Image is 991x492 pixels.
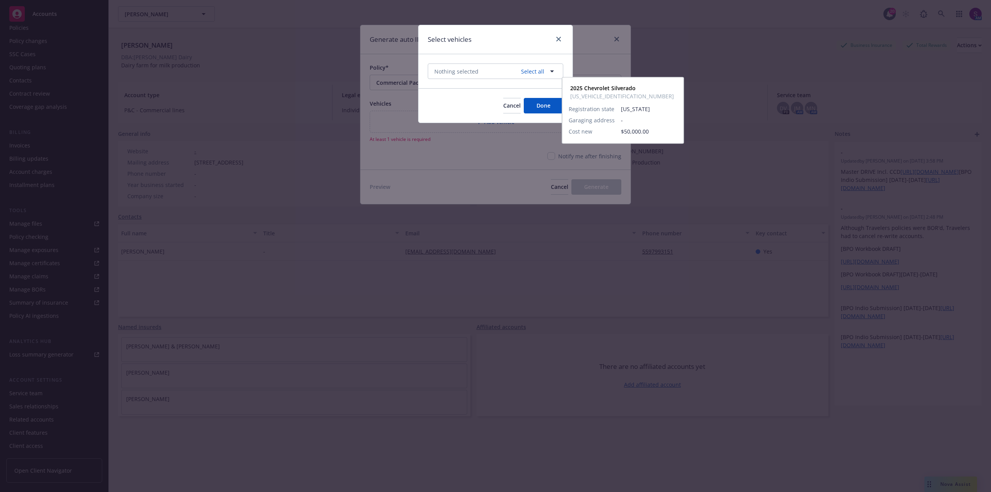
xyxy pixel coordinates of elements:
a: close [554,34,563,44]
h1: Select vehicles [428,34,471,45]
span: Cost new [569,127,592,135]
span: [US_STATE] [621,105,677,113]
span: Nothing selected [434,67,478,75]
span: Registration state [569,105,614,113]
strong: 2025 Chevrolet Silverado [570,84,636,92]
a: Select all [518,67,544,75]
span: $50,000.00 [621,127,677,135]
button: Nothing selectedSelect all [428,63,563,79]
span: - [621,116,677,124]
span: Garaging address [569,116,615,124]
span: [US_VEHICLE_IDENTIFICATION_NUMBER] [570,92,674,100]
